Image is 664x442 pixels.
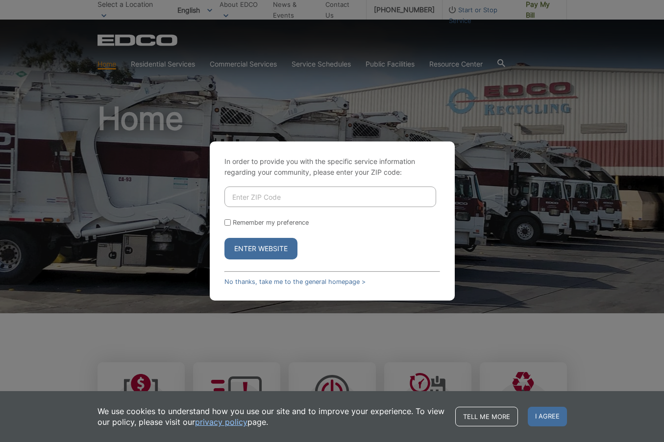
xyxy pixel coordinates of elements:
a: Tell me more [455,407,518,426]
p: We use cookies to understand how you use our site and to improve your experience. To view our pol... [98,406,445,427]
p: In order to provide you with the specific service information regarding your community, please en... [224,156,440,178]
label: Remember my preference [233,219,309,226]
a: No thanks, take me to the general homepage > [224,278,366,285]
button: Enter Website [224,238,297,259]
a: privacy policy [195,417,247,427]
span: I agree [528,407,567,426]
input: Enter ZIP Code [224,186,436,207]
